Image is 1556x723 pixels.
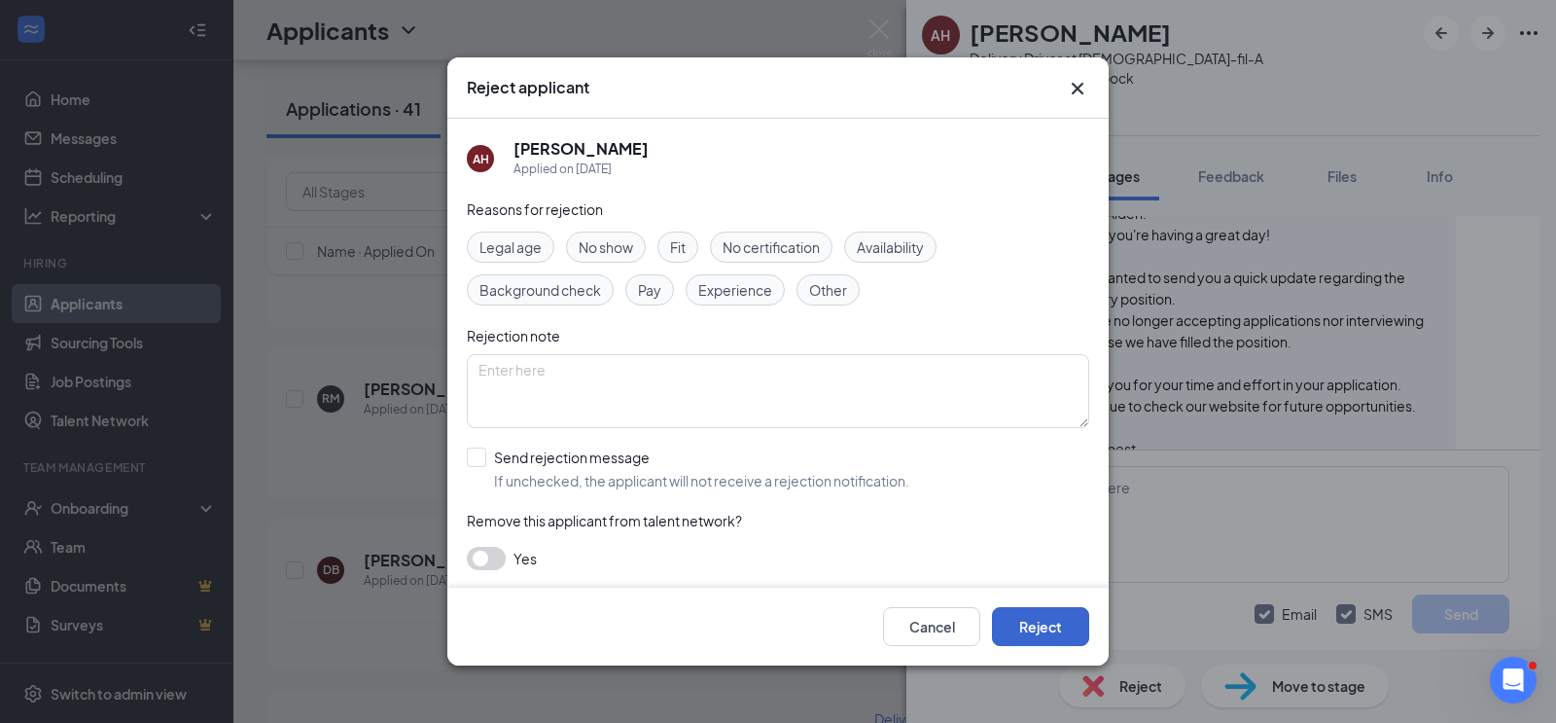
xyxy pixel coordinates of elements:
span: Yes [513,547,537,570]
span: Rejection note [467,327,560,344]
div: AH [473,151,489,167]
svg: Cross [1066,77,1089,100]
button: Close [1066,77,1089,100]
span: Experience [698,279,772,301]
span: No certification [723,236,820,258]
button: Cancel [883,607,980,646]
span: Pay [638,279,661,301]
h5: [PERSON_NAME] [513,138,649,160]
span: Legal age [479,236,542,258]
button: Reject [992,607,1089,646]
span: Reasons for rejection [467,200,603,218]
div: Applied on [DATE] [513,160,649,179]
span: No show [579,236,633,258]
span: Fit [670,236,686,258]
span: Background check [479,279,601,301]
span: Availability [857,236,924,258]
iframe: Intercom live chat [1490,657,1537,704]
span: Other [809,279,847,301]
h3: Reject applicant [467,77,589,98]
span: Remove this applicant from talent network? [467,512,742,529]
